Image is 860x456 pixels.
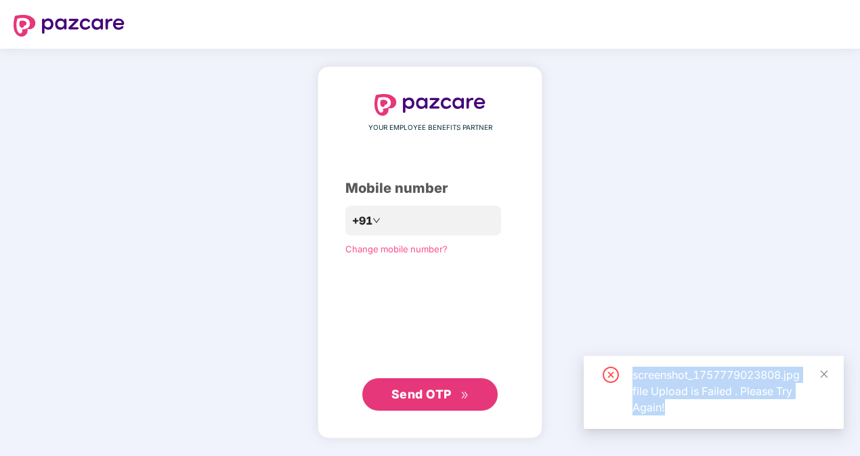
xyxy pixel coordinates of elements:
[345,178,515,199] div: Mobile number
[819,369,829,379] span: close
[352,212,372,229] span: +91
[372,216,381,225] span: down
[374,94,486,116] img: logo
[362,378,498,411] button: Send OTPdouble-right
[14,15,125,37] img: logo
[603,367,619,383] span: close-circle
[345,244,448,254] a: Change mobile number?
[460,391,469,400] span: double-right
[368,122,492,133] span: YOUR EMPLOYEE BENEFITS PARTNER
[632,367,827,415] div: screenshot_1757779023808.jpg file Upload is Failed . Please Try Again!
[391,387,452,401] span: Send OTP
